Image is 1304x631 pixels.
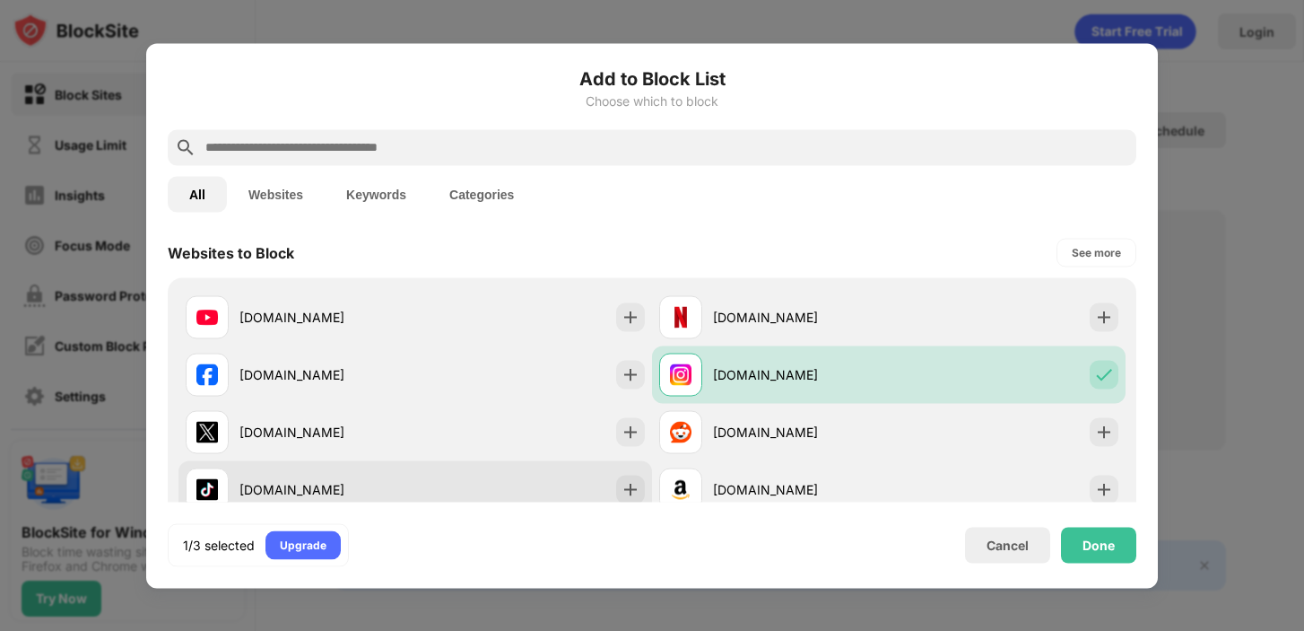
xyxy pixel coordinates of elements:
[239,365,415,384] div: [DOMAIN_NAME]
[175,136,196,158] img: search.svg
[168,93,1136,108] div: Choose which to block
[987,538,1029,553] div: Cancel
[670,306,691,328] img: favicons
[713,365,889,384] div: [DOMAIN_NAME]
[670,364,691,385] img: favicons
[196,306,218,328] img: favicons
[280,536,326,554] div: Upgrade
[168,65,1136,92] h6: Add to Block List
[168,243,294,261] div: Websites to Block
[168,176,227,212] button: All
[713,423,889,442] div: [DOMAIN_NAME]
[713,480,889,499] div: [DOMAIN_NAME]
[227,176,325,212] button: Websites
[239,423,415,442] div: [DOMAIN_NAME]
[713,308,889,327] div: [DOMAIN_NAME]
[239,308,415,327] div: [DOMAIN_NAME]
[1072,243,1121,261] div: See more
[196,364,218,385] img: favicons
[325,176,428,212] button: Keywords
[670,421,691,443] img: favicons
[196,421,218,443] img: favicons
[196,478,218,500] img: favicons
[1082,538,1115,552] div: Done
[428,176,535,212] button: Categories
[239,480,415,499] div: [DOMAIN_NAME]
[670,478,691,500] img: favicons
[183,536,255,554] div: 1/3 selected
